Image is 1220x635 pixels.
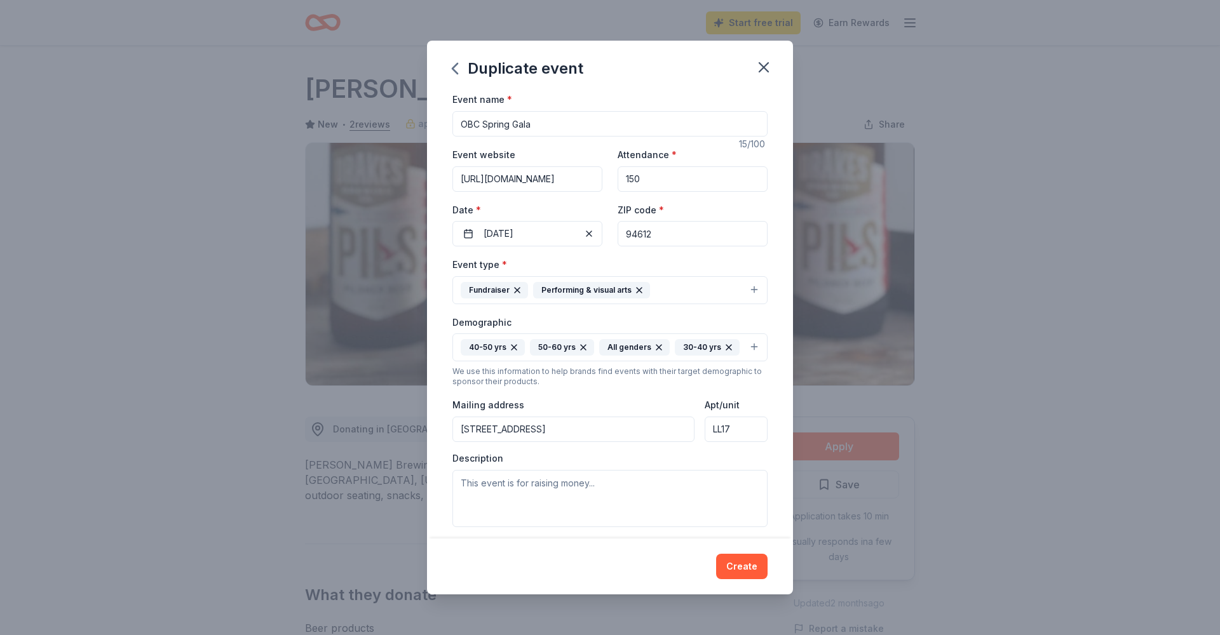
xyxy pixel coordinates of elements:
[452,417,695,442] input: Enter a US address
[452,316,512,329] label: Demographic
[452,366,768,387] div: We use this information to help brands find events with their target demographic to sponsor their...
[461,339,525,356] div: 40-50 yrs
[618,166,768,192] input: 20
[716,554,768,579] button: Create
[452,452,503,465] label: Description
[739,137,768,152] div: 15 /100
[530,339,594,356] div: 50-60 yrs
[618,149,677,161] label: Attendance
[452,399,524,411] label: Mailing address
[705,399,740,411] label: Apt/unit
[452,258,507,271] label: Event type
[452,333,768,361] button: 40-50 yrs50-60 yrsAll genders30-40 yrs
[675,339,740,356] div: 30-40 yrs
[452,111,768,137] input: Spring Fundraiser
[461,282,528,298] div: Fundraiser
[599,339,670,356] div: All genders
[533,282,650,298] div: Performing & visual arts
[705,417,768,442] input: #
[618,204,664,217] label: ZIP code
[452,166,602,192] input: https://www...
[452,93,512,106] label: Event name
[618,221,768,246] input: 12345 (U.S. only)
[452,221,602,246] button: [DATE]
[452,276,768,304] button: FundraiserPerforming & visual arts
[452,149,515,161] label: Event website
[452,204,602,217] label: Date
[452,58,583,79] div: Duplicate event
